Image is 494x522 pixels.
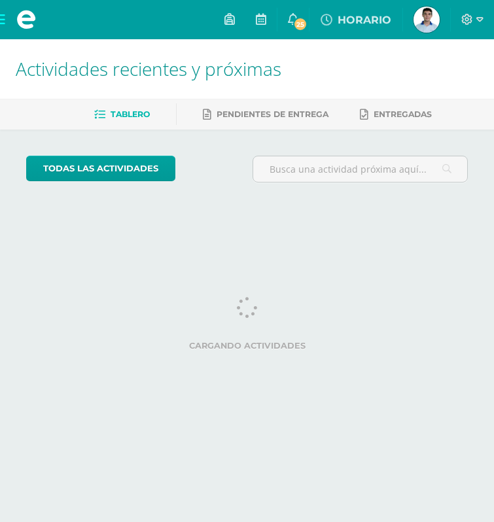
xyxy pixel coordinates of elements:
span: Actividades recientes y próximas [16,56,281,81]
span: HORARIO [338,14,391,26]
span: Pendientes de entrega [217,109,328,119]
span: Entregadas [374,109,432,119]
a: todas las Actividades [26,156,175,181]
a: Entregadas [360,104,432,125]
label: Cargando actividades [26,341,468,351]
a: Tablero [94,104,150,125]
span: Tablero [111,109,150,119]
img: 4fea97eebe6203f758f0b407dc1d937c.png [414,7,440,33]
span: 25 [293,17,308,31]
a: Pendientes de entrega [203,104,328,125]
input: Busca una actividad próxima aquí... [253,156,468,182]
